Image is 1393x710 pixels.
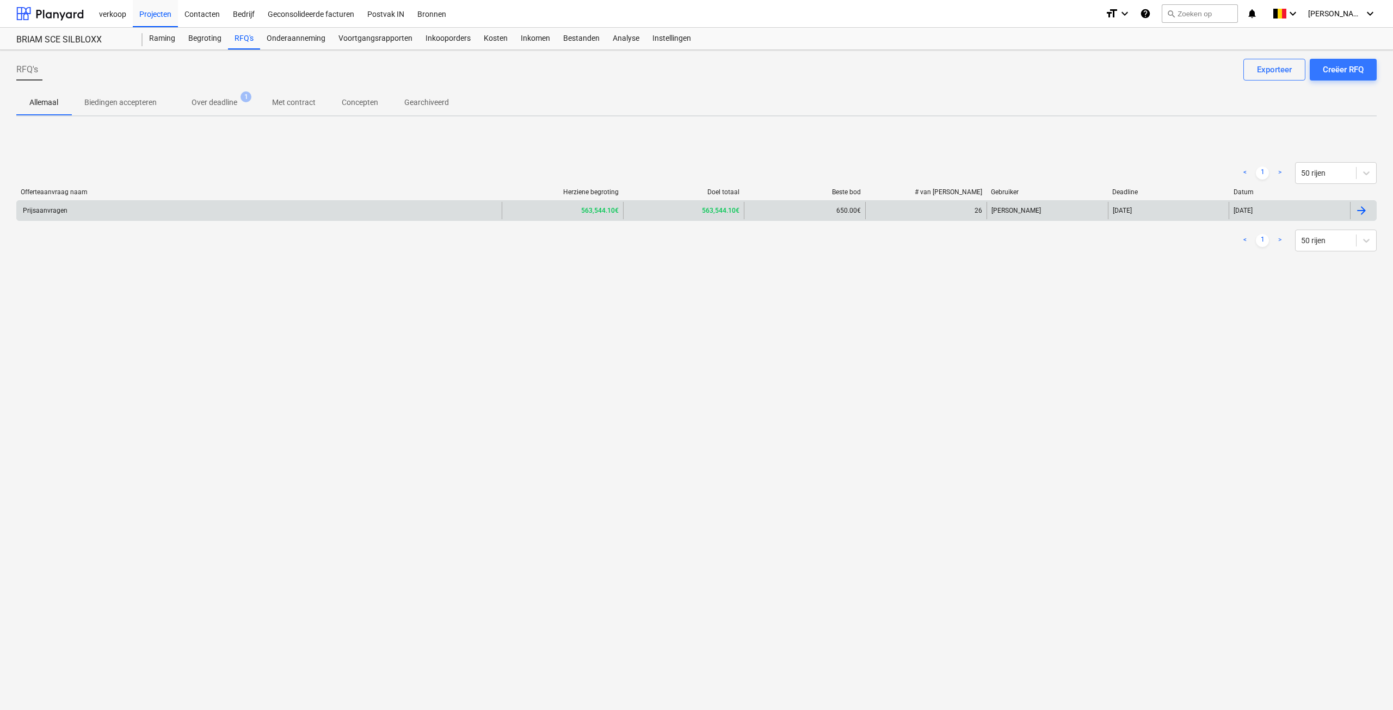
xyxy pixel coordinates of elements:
span: search [1167,9,1175,18]
div: [DATE] [1234,207,1253,214]
div: Doel totaal [627,188,740,196]
span: RFQ's [16,63,38,76]
a: Next page [1273,234,1286,247]
p: Allemaal [29,97,58,108]
i: Kennis basis [1140,7,1151,20]
p: Gearchiveerd [404,97,449,108]
a: Page 1 is your current page [1256,234,1269,247]
iframe: Chat Widget [1339,658,1393,710]
button: Creëer RFQ [1310,59,1377,81]
a: Inkomen [514,28,557,50]
a: Next page [1273,166,1286,180]
a: Kosten [477,28,514,50]
a: Page 1 is your current page [1256,166,1269,180]
div: 26 [975,207,982,214]
div: Gebruiker [991,188,1104,196]
a: Previous page [1238,166,1252,180]
a: Raming [143,28,182,50]
button: Exporteer [1243,59,1305,81]
button: Zoeken op [1162,4,1238,23]
div: Datum [1234,188,1346,196]
div: Offerteaanvraag naam [21,188,497,196]
div: Prijsaanvragen [21,207,67,214]
a: Bestanden [557,28,606,50]
div: Chatwidget [1339,658,1393,710]
i: format_size [1105,7,1118,20]
i: keyboard_arrow_down [1286,7,1299,20]
div: BRIAM SCE SILBLOXX [16,34,130,46]
i: keyboard_arrow_down [1364,7,1377,20]
a: Inkooporders [419,28,477,50]
p: Met contract [272,97,316,108]
a: Begroting [182,28,228,50]
div: 650.00€ [744,202,865,219]
a: Voortgangsrapporten [332,28,419,50]
p: Biedingen accepteren [84,97,157,108]
div: Deadline [1112,188,1225,196]
div: [PERSON_NAME] [987,202,1108,219]
i: notifications [1247,7,1258,20]
i: keyboard_arrow_down [1118,7,1131,20]
a: Previous page [1238,234,1252,247]
a: RFQ's [228,28,260,50]
div: [DATE] [1113,207,1132,214]
a: Instellingen [646,28,698,50]
span: 1 [241,91,251,102]
div: Beste bod [748,188,861,196]
b: 563,544.10€ [581,207,619,214]
div: Creëer RFQ [1323,63,1364,77]
a: Analyse [606,28,646,50]
div: # van [PERSON_NAME] [870,188,982,196]
b: 563,544.10€ [702,207,739,214]
p: Concepten [342,97,378,108]
div: Exporteer [1257,63,1292,77]
div: Herziene begroting [506,188,619,196]
span: [PERSON_NAME] [1308,9,1363,18]
p: Over deadline [192,97,237,108]
a: Onderaanneming [260,28,332,50]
